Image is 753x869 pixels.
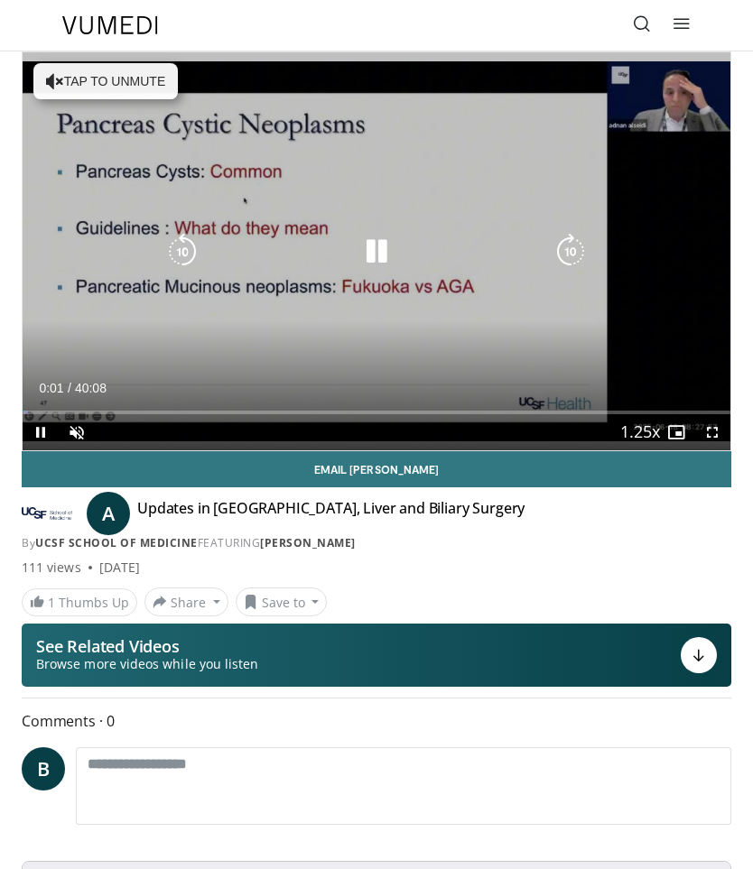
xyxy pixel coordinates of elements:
[36,655,258,673] span: Browse more videos while you listen
[622,414,658,450] button: Playback Rate
[144,587,228,616] button: Share
[48,594,55,611] span: 1
[36,637,258,655] p: See Related Videos
[22,559,81,577] span: 111 views
[22,588,137,616] a: 1 Thumbs Up
[260,535,356,550] a: [PERSON_NAME]
[39,381,63,395] span: 0:01
[694,414,730,450] button: Fullscreen
[22,624,731,687] button: See Related Videos Browse more videos while you listen
[23,52,730,450] video-js: Video Player
[658,414,694,450] button: Enable picture-in-picture mode
[87,492,130,535] a: A
[33,63,178,99] button: Tap to unmute
[22,451,731,487] a: Email [PERSON_NAME]
[35,535,198,550] a: UCSF School of Medicine
[68,381,71,395] span: /
[62,16,158,34] img: VuMedi Logo
[99,559,140,577] div: [DATE]
[22,535,731,551] div: By FEATURING
[236,587,328,616] button: Save to
[23,411,730,414] div: Progress Bar
[75,381,107,395] span: 40:08
[23,414,59,450] button: Pause
[59,414,95,450] button: Unmute
[137,499,525,528] h4: Updates in [GEOGRAPHIC_DATA], Liver and Biliary Surgery
[22,709,731,733] span: Comments 0
[22,499,72,528] img: UCSF School of Medicine
[22,747,65,790] a: B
